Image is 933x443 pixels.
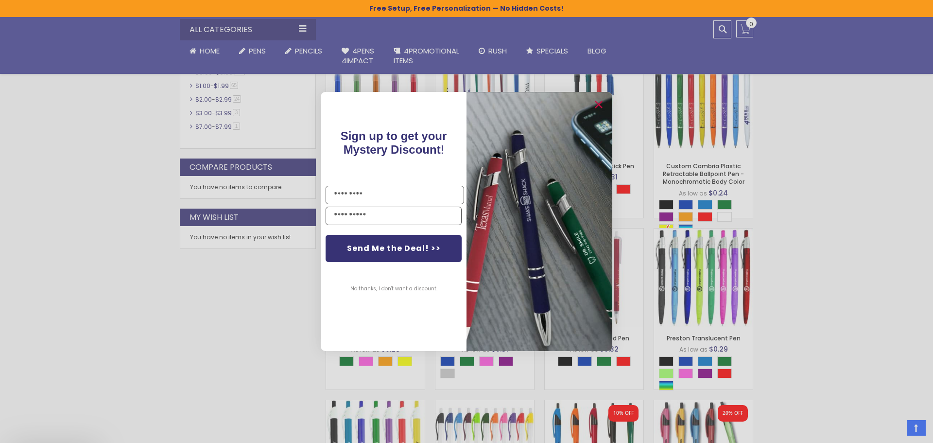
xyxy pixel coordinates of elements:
[341,129,447,156] span: Sign up to get your Mystery Discount
[466,92,612,351] img: pop-up-image
[591,97,606,112] button: Close dialog
[341,129,447,156] span: !
[326,235,462,262] button: Send Me the Deal! >>
[346,277,442,301] button: No thanks, I don't want a discount.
